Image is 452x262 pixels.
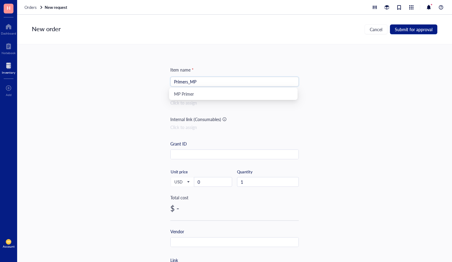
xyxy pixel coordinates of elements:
button: Cancel [365,24,387,34]
button: Submit for approval [390,24,437,34]
a: Inventory [2,61,15,74]
div: MP Primer [174,90,293,97]
span: Submit for approval [395,27,432,32]
div: Grant ID [170,140,187,147]
a: Orders [24,5,43,10]
a: New request [45,5,69,10]
span: Orders [24,4,37,10]
span: MP [7,241,10,243]
div: Quantity [237,169,299,175]
div: Item name [170,66,194,73]
div: Vendor [170,228,184,235]
div: Add [6,93,12,97]
div: Inventory [2,71,15,74]
div: Internal link (Consumables) [170,116,221,123]
div: Account [3,245,15,248]
div: New order [32,24,61,34]
a: Dashboard [1,22,16,35]
span: USD [174,179,189,185]
div: Dashboard [1,31,16,35]
a: Notebook [2,41,16,55]
div: Total cost [170,194,299,201]
div: MP Primer [170,89,296,99]
div: Click to assign [170,124,299,131]
div: Unit price [171,169,209,175]
span: Cancel [370,27,382,32]
div: Click to assign [170,99,299,106]
div: $ - [170,203,299,213]
span: H [7,4,10,12]
div: Notebook [2,51,16,55]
